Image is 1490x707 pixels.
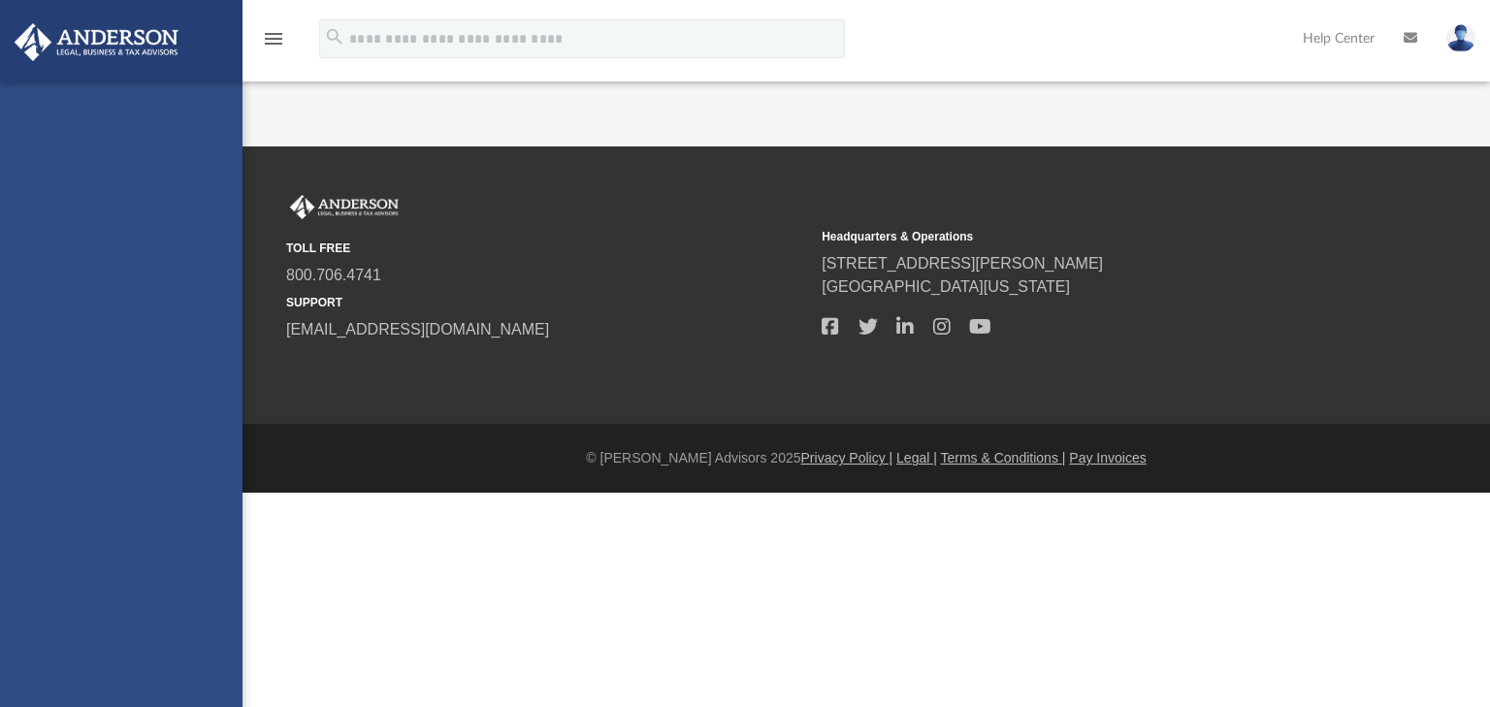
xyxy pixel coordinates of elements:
[1446,24,1475,52] img: User Pic
[286,294,808,311] small: SUPPORT
[941,450,1066,466] a: Terms & Conditions |
[801,450,893,466] a: Privacy Policy |
[9,23,184,61] img: Anderson Advisors Platinum Portal
[286,195,403,220] img: Anderson Advisors Platinum Portal
[1069,450,1146,466] a: Pay Invoices
[286,321,549,337] a: [EMAIL_ADDRESS][DOMAIN_NAME]
[822,255,1103,272] a: [STREET_ADDRESS][PERSON_NAME]
[243,448,1490,468] div: © [PERSON_NAME] Advisors 2025
[286,267,381,283] a: 800.706.4741
[822,228,1344,245] small: Headquarters & Operations
[262,27,285,50] i: menu
[896,450,937,466] a: Legal |
[262,37,285,50] a: menu
[324,26,345,48] i: search
[286,240,808,257] small: TOLL FREE
[822,278,1070,295] a: [GEOGRAPHIC_DATA][US_STATE]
